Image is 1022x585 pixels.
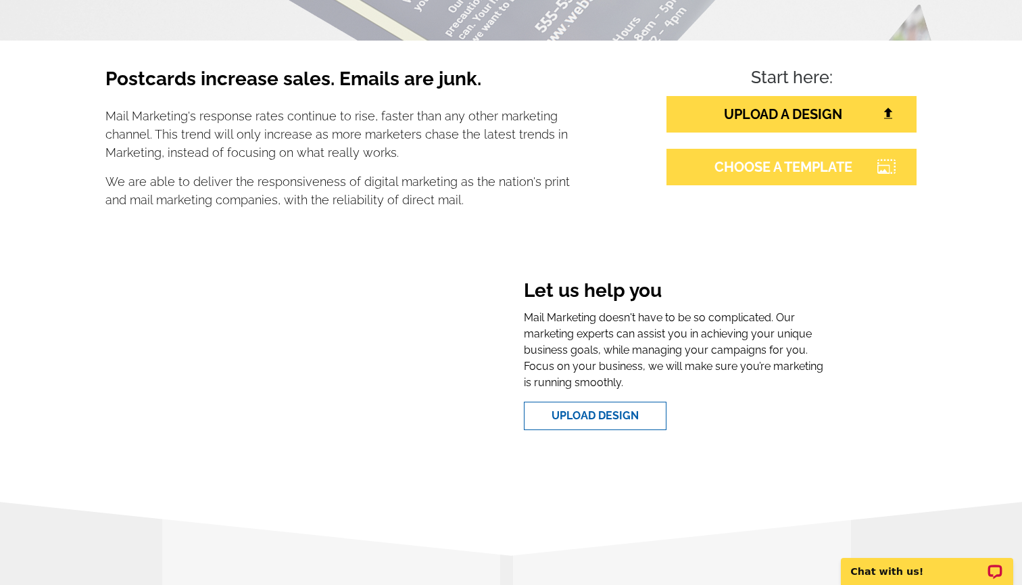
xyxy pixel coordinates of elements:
h3: Let us help you [524,279,826,305]
iframe: Welcome To expresscopy [197,268,483,441]
p: Mail Marketing doesn't have to be so complicated. Our marketing experts can assist you in achievi... [524,310,826,391]
h3: Postcards increase sales. Emails are junk. [105,68,570,101]
h4: Start here: [666,68,917,91]
p: We are able to deliver the responsiveness of digital marketing as the nation's print and mail mar... [105,172,570,209]
p: Mail Marketing's response rates continue to rise, faster than any other marketing channel. This t... [105,107,570,162]
a: UPLOAD A DESIGN [666,96,917,133]
iframe: LiveChat chat widget [832,542,1022,585]
a: Upload Design [524,402,666,430]
a: CHOOSE A TEMPLATE [666,149,917,185]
